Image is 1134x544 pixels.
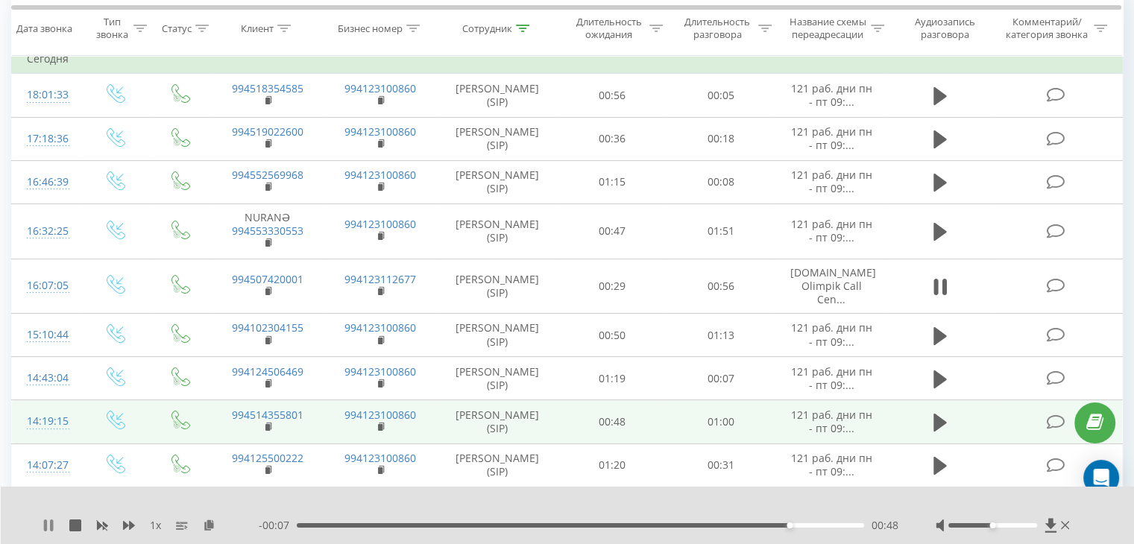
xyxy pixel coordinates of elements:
a: 994519022600 [232,124,303,139]
div: Название схемы переадресации [789,16,867,41]
div: Длительность разговора [680,16,755,41]
a: 994125500222 [232,451,303,465]
div: 14:19:15 [27,407,66,436]
div: Длительность ожидания [572,16,646,41]
a: 994553330553 [232,224,303,238]
div: 16:07:05 [27,271,66,300]
a: 994124506469 [232,364,303,379]
td: [PERSON_NAME] (SIP) [437,443,558,487]
td: 00:36 [558,117,667,160]
td: [PERSON_NAME] (SIP) [437,259,558,314]
a: 994123100860 [344,81,416,95]
div: Комментарий/категория звонка [1003,16,1090,41]
td: [PERSON_NAME] (SIP) [437,74,558,117]
a: 994123100860 [344,124,416,139]
td: 00:08 [667,160,775,203]
td: Сегодня [12,44,1123,74]
span: 121 раб. дни пн - пт 09:... [791,124,872,152]
a: 994123100860 [344,320,416,335]
a: 994102304155 [232,320,303,335]
div: 18:01:33 [27,80,66,110]
td: 00:48 [558,400,667,443]
a: 994123100860 [344,168,416,182]
a: 994518354585 [232,81,303,95]
td: 00:47 [558,203,667,259]
td: [PERSON_NAME] (SIP) [437,314,558,357]
td: [PERSON_NAME] (SIP) [437,203,558,259]
div: 16:32:25 [27,217,66,246]
span: 121 раб. дни пн - пт 09:... [791,320,872,348]
a: 994123100860 [344,408,416,422]
a: 994123100860 [344,451,416,465]
div: Тип звонка [94,16,129,41]
td: NURANƏ [211,203,324,259]
div: Статус [162,22,192,34]
a: 994507420001 [232,272,303,286]
td: 00:56 [558,74,667,117]
a: 994514355801 [232,408,303,422]
td: 01:20 [558,443,667,487]
td: [PERSON_NAME] (SIP) [437,117,558,160]
span: 121 раб. дни пн - пт 09:... [791,451,872,478]
td: 00:31 [667,443,775,487]
a: 994552569968 [232,168,303,182]
div: Бизнес номер [338,22,403,34]
td: 01:00 [667,400,775,443]
div: Клиент [241,22,274,34]
span: 121 раб. дни пн - пт 09:... [791,81,872,109]
div: Дата звонка [16,22,72,34]
td: 01:51 [667,203,775,259]
span: - 00:07 [259,518,297,533]
td: 01:19 [558,357,667,400]
a: 994123112677 [344,272,416,286]
div: Accessibility label [787,522,793,528]
div: 15:10:44 [27,320,66,350]
div: Сотрудник [462,22,512,34]
a: 994123100860 [344,217,416,231]
td: 00:56 [667,259,775,314]
td: 01:13 [667,314,775,357]
td: 00:50 [558,314,667,357]
div: 16:46:39 [27,168,66,197]
td: 00:07 [667,357,775,400]
td: [PERSON_NAME] (SIP) [437,400,558,443]
a: 994123100860 [344,364,416,379]
div: Open Intercom Messenger [1083,460,1119,496]
span: 121 раб. дни пн - пт 09:... [791,168,872,195]
div: 17:18:36 [27,124,66,154]
td: 00:05 [667,74,775,117]
div: Accessibility label [989,522,995,528]
td: 00:18 [667,117,775,160]
span: 121 раб. дни пн - пт 09:... [791,408,872,435]
span: [DOMAIN_NAME] Olimpik Call Cen... [790,265,875,306]
span: 00:48 [872,518,898,533]
td: [PERSON_NAME] (SIP) [437,160,558,203]
span: 121 раб. дни пн - пт 09:... [791,217,872,244]
td: 00:29 [558,259,667,314]
td: 01:15 [558,160,667,203]
div: 14:07:27 [27,451,66,480]
span: 121 раб. дни пн - пт 09:... [791,364,872,392]
td: [PERSON_NAME] (SIP) [437,357,558,400]
div: 14:43:04 [27,364,66,393]
span: 1 x [150,518,161,533]
div: Аудиозапись разговора [901,16,989,41]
